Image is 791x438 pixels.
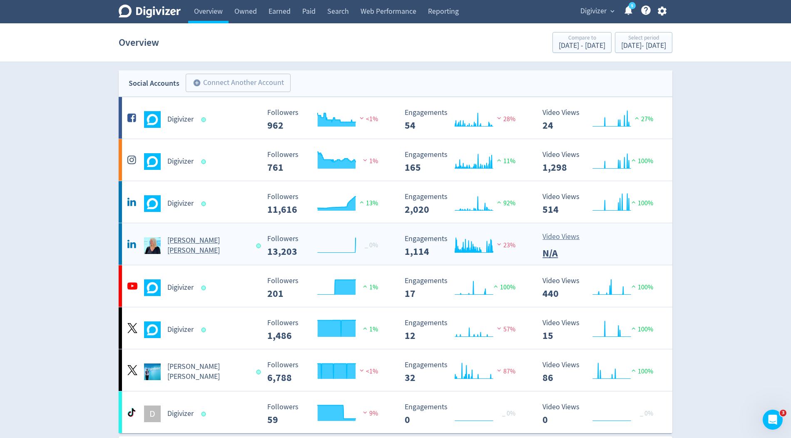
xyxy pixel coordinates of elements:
svg: Video Views 86 [538,361,663,383]
svg: Video Views 1,298 [538,151,663,173]
img: negative-performance.svg [495,325,503,331]
img: positive-performance.svg [629,199,638,205]
span: 3 [780,410,786,416]
svg: Engagements 1,114 [400,235,525,257]
h5: Digivizer [167,325,194,335]
div: D [144,406,161,422]
span: _ 0% [365,241,378,249]
svg: Video Views 0 [538,403,663,425]
span: 1% [361,283,378,291]
img: Digivizer undefined [144,111,161,128]
img: positive-performance.svg [633,115,641,121]
p: N/A [542,246,590,261]
button: Digivizer [577,5,617,18]
span: expand_more [609,7,616,15]
svg: Engagements 54 [400,109,525,131]
svg: Followers 962 [263,109,388,131]
div: Social Accounts [129,77,179,90]
span: Data last synced: 30 Sep 2025, 4:01am (AEST) [201,412,209,416]
a: Connect Another Account [179,75,291,92]
iframe: Intercom live chat [763,410,783,430]
svg: Engagements 0 [400,403,525,425]
span: 1% [361,325,378,333]
img: negative-performance.svg [361,409,369,416]
img: positive-performance.svg [495,199,503,205]
svg: Video Views 24 [538,109,663,131]
p: Video Views [542,231,590,242]
img: Digivizer undefined [144,153,161,170]
h5: [PERSON_NAME] [PERSON_NAME] [167,362,249,382]
svg: Video Views 514 [538,193,663,215]
svg: Engagements 165 [400,151,525,173]
img: positive-performance.svg [495,157,503,163]
img: positive-performance.svg [629,283,638,289]
h5: Digivizer [167,199,194,209]
img: negative-performance.svg [358,367,366,373]
a: Emma Lo Russo undefined[PERSON_NAME] [PERSON_NAME] Followers 6,788 Followers 6,788 <1% Engagement... [119,349,672,391]
h5: Digivizer [167,409,194,419]
span: <1% [358,367,378,376]
span: 57% [495,325,515,333]
span: Data last synced: 30 Sep 2025, 5:01am (AEST) [201,117,209,122]
svg: Followers 13,203 [263,235,388,257]
span: 100% [492,283,515,291]
span: <1% [358,115,378,123]
svg: Followers 11,616 [263,193,388,215]
h5: [PERSON_NAME] [PERSON_NAME] [167,236,249,256]
a: Digivizer undefinedDigivizer Followers 11,616 Followers 11,616 13% Engagements 2,020 Engagements ... [119,181,672,223]
div: Compare to [559,35,605,42]
span: add_circle [193,79,201,87]
span: 100% [629,367,653,376]
a: 5 [629,2,636,9]
span: 100% [629,199,653,207]
svg: Engagements 12 [400,319,525,341]
img: negative-performance.svg [495,115,503,121]
svg: Followers 59 [263,403,388,425]
div: [DATE] - [DATE] [621,42,666,50]
span: Digivizer [580,5,607,18]
svg: Engagements 17 [400,277,525,299]
a: Emma Lo Russo undefined[PERSON_NAME] [PERSON_NAME] Followers 13,203 Followers 13,203 _ 0% Engagem... [119,223,672,265]
img: Emma Lo Russo undefined [144,237,161,254]
span: 100% [629,157,653,165]
a: Digivizer undefinedDigivizer Followers 201 Followers 201 1% Engagements 17 Engagements 17 100% Vi... [119,265,672,307]
img: Digivizer undefined [144,321,161,338]
svg: Video Views 15 [538,319,663,341]
a: Digivizer undefinedDigivizer Followers 761 Followers 761 1% Engagements 165 Engagements 165 11% V... [119,139,672,181]
svg: Engagements 32 [400,361,525,383]
img: positive-performance.svg [629,367,638,373]
svg: Followers 201 [263,277,388,299]
img: positive-performance.svg [629,157,638,163]
a: Digivizer undefinedDigivizer Followers 1,486 Followers 1,486 1% Engagements 12 Engagements 12 57%... [119,307,672,349]
span: Data last synced: 30 Sep 2025, 5:01am (AEST) [201,202,209,206]
span: 13% [358,199,378,207]
button: Select period[DATE]- [DATE] [615,32,672,53]
button: Compare to[DATE] - [DATE] [552,32,612,53]
img: Digivizer undefined [144,195,161,212]
h5: Digivizer [167,157,194,167]
img: positive-performance.svg [361,325,369,331]
text: 5 [631,3,633,9]
span: 9% [361,409,378,418]
img: Emma Lo Russo undefined [144,363,161,380]
svg: Followers 1,486 [263,319,388,341]
span: 23% [495,241,515,249]
span: _ 0% [640,409,653,418]
span: Data last synced: 29 Sep 2025, 11:02pm (AEST) [201,286,209,290]
img: Digivizer undefined [144,279,161,296]
img: positive-performance.svg [492,283,500,289]
span: Data last synced: 29 Sep 2025, 11:02pm (AEST) [201,328,209,332]
span: _ 0% [502,409,515,418]
svg: Engagements 2,020 [400,193,525,215]
span: 100% [629,325,653,333]
button: Connect Another Account [186,74,291,92]
span: 92% [495,199,515,207]
a: Digivizer undefinedDigivizer Followers 962 Followers 962 <1% Engagements 54 Engagements 54 28% Vi... [119,97,672,139]
div: [DATE] - [DATE] [559,42,605,50]
span: Data last synced: 29 Sep 2025, 10:01pm (AEST) [256,244,263,248]
img: negative-performance.svg [495,367,503,373]
h5: Digivizer [167,283,194,293]
span: 28% [495,115,515,123]
svg: Video Views 440 [538,277,663,299]
img: negative-performance.svg [361,157,369,163]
